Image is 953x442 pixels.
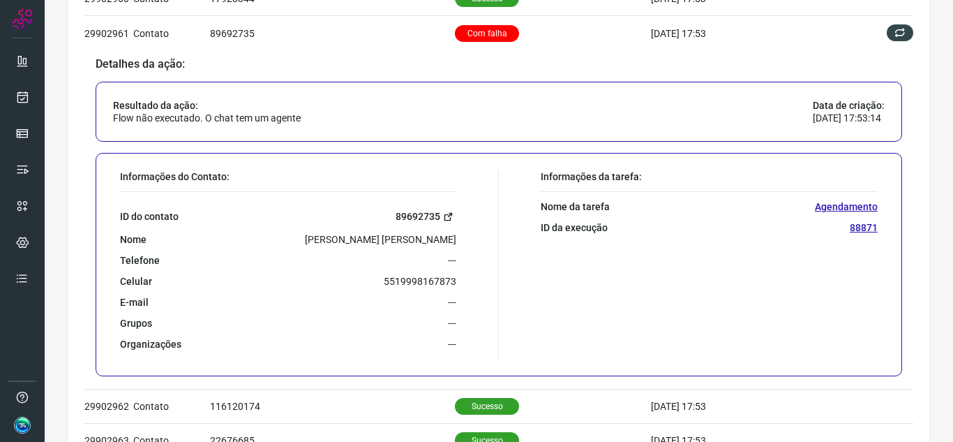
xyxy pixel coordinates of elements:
[455,25,519,42] p: Com falha
[210,16,455,50] td: 89692735
[133,389,210,423] td: Contato
[120,170,456,183] p: Informações do Contato:
[14,417,31,434] img: 8f9c6160bb9fbb695ced4fefb9ce787e.jpg
[541,170,878,183] p: Informações da tarefa:
[448,296,456,309] p: ---
[448,338,456,351] p: ---
[305,233,456,246] p: [PERSON_NAME] [PERSON_NAME]
[541,221,608,234] p: ID da execução
[113,99,301,112] p: Resultado da ação:
[12,8,33,29] img: Logo
[113,112,301,124] p: Flow não executado. O chat tem um agente
[120,254,160,267] p: Telefone
[651,16,832,50] td: [DATE] 17:53
[120,338,181,351] p: Organizações
[850,221,878,234] p: 88871
[813,99,885,112] p: Data de criação:
[133,16,210,50] td: Contato
[384,275,456,288] p: 5519998167873
[455,398,519,415] p: Sucesso
[120,275,152,288] p: Celular
[448,317,456,330] p: ---
[120,210,179,223] p: ID do contato
[396,209,456,225] a: 89692735
[448,254,456,267] p: ---
[210,389,455,423] td: 116120174
[84,16,133,50] td: 29902961
[120,296,149,309] p: E-mail
[815,200,878,213] p: Agendamento
[120,317,152,330] p: Grupos
[813,112,885,124] p: [DATE] 17:53:14
[96,58,902,71] p: Detalhes da ação:
[541,200,610,213] p: Nome da tarefa
[651,389,832,423] td: [DATE] 17:53
[120,233,147,246] p: Nome
[84,389,133,423] td: 29902962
